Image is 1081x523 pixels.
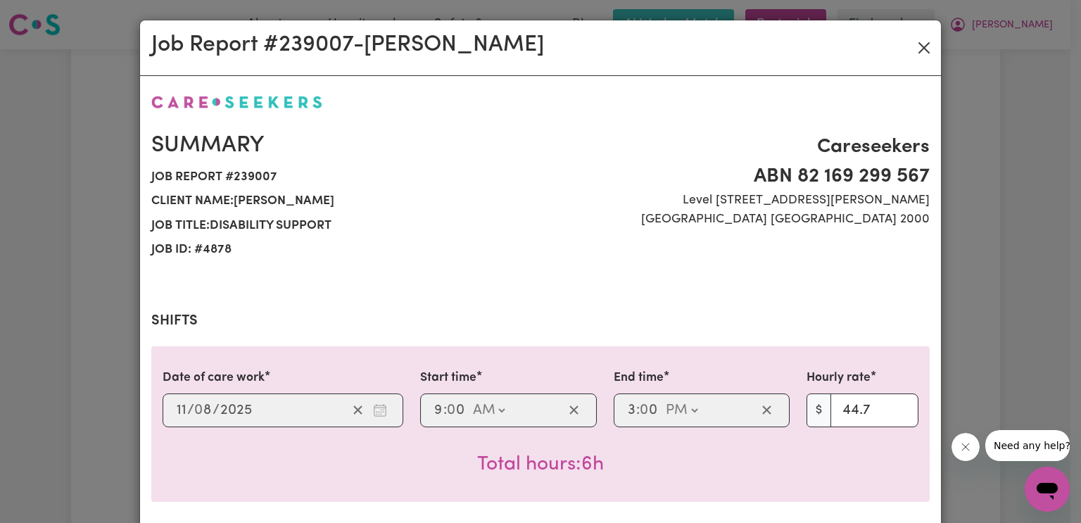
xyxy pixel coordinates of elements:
span: [GEOGRAPHIC_DATA] [GEOGRAPHIC_DATA] 2000 [549,210,930,229]
span: Job title: Disability support [151,214,532,238]
span: 0 [640,403,648,417]
button: Clear date [347,400,369,421]
iframe: Close message [952,433,980,461]
span: : [636,403,640,418]
span: / [187,403,194,418]
input: -- [176,400,187,421]
h2: Job Report # 239007 - [PERSON_NAME] [151,32,544,58]
label: End time [614,369,664,387]
span: Need any help? [8,10,85,21]
span: Total hours worked: 6 hours [477,455,604,474]
span: : [443,403,447,418]
span: Job report # 239007 [151,165,532,189]
button: Close [913,37,935,59]
span: Job ID: # 4878 [151,238,532,262]
label: Date of care work [163,369,265,387]
span: Level [STREET_ADDRESS][PERSON_NAME] [549,191,930,210]
label: Hourly rate [807,369,871,387]
input: -- [627,400,636,421]
input: -- [640,400,659,421]
iframe: Message from company [985,430,1070,461]
img: Careseekers logo [151,96,322,108]
input: -- [448,400,466,421]
span: / [213,403,220,418]
label: Start time [420,369,476,387]
span: Careseekers [549,132,930,162]
iframe: Button to launch messaging window [1025,467,1070,512]
button: Enter the date of care work [369,400,391,421]
input: ---- [220,400,253,421]
input: -- [195,400,213,421]
h2: Shifts [151,313,930,329]
span: 0 [447,403,455,417]
span: Client name: [PERSON_NAME] [151,189,532,213]
span: 0 [194,403,203,417]
span: $ [807,393,831,427]
span: ABN 82 169 299 567 [549,162,930,191]
input: -- [434,400,443,421]
h2: Summary [151,132,532,159]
